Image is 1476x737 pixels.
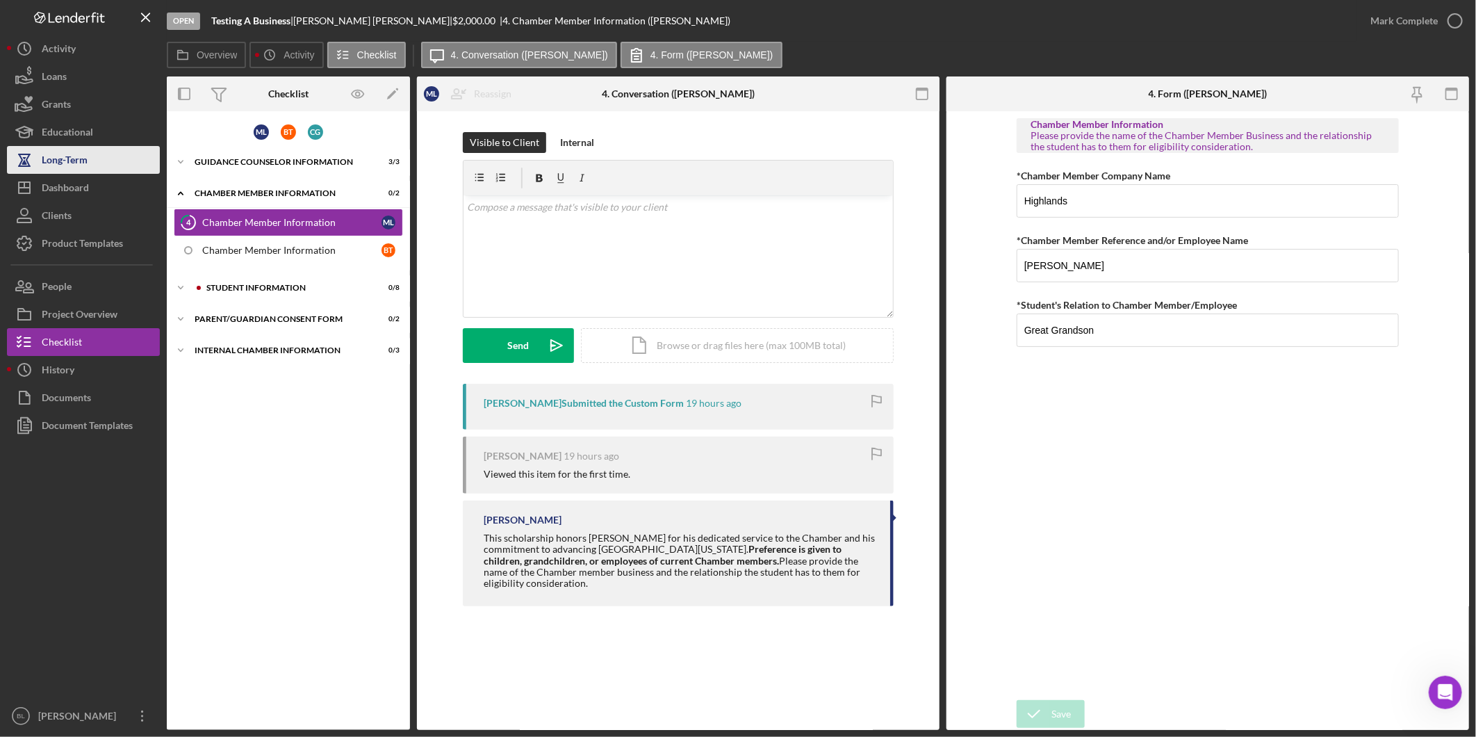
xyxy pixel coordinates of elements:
div: Chamber Member Information [202,217,382,228]
div: 5. Counselor will only see their checklist items in the project, Student will not see those items... [22,105,217,159]
div: | 4. Chamber Member Information ([PERSON_NAME]) [500,15,730,26]
a: Chamber Member InformationBT [174,236,403,264]
div: 0 / 2 [375,189,400,197]
div: C G [308,124,323,140]
div: Chamber Member Information [195,189,365,197]
button: Internal [553,132,601,153]
button: Grants [7,90,160,118]
div: Long-Term [42,146,88,177]
button: Educational [7,118,160,146]
b: Testing A Business [211,15,290,26]
div: 0 / 2 [375,315,400,323]
div: [PERSON_NAME] [484,515,561,526]
div: $2,000.00 [452,15,500,26]
p: Active [67,17,95,31]
button: Product Templates [7,229,160,257]
tspan: 4 [186,218,191,227]
div: Please provide the name of the Chamber Member Business and the relationship the student has to th... [1031,130,1385,152]
img: Profile image for Christina [40,8,62,30]
button: Gif picker [44,455,55,467]
div: 0 / 3 [375,346,400,355]
button: 4. Conversation ([PERSON_NAME]) [421,42,617,68]
div: Clients [42,202,72,233]
button: Dashboard [7,174,160,202]
button: go back [9,6,35,32]
div: Internal [560,132,594,153]
button: History [7,356,160,384]
button: Checklist [327,42,406,68]
div: M L [424,86,439,102]
div: B T [382,243,395,257]
div: [PERSON_NAME] [PERSON_NAME] | [293,15,452,26]
strong: Preference is given to children, grandchildren, or employees of current Chamber members. [484,543,842,566]
div: The key is to have counselors send you a list of student nominees as the first step, allowing you... [22,323,217,446]
button: Long-Term [7,146,160,174]
button: Mark Complete [1356,7,1469,35]
label: 4. Conversation ([PERSON_NAME]) [451,49,608,60]
div: Internal Chamber Information [195,346,365,355]
div: Checklist [42,328,82,359]
button: BL[PERSON_NAME] [7,702,160,730]
div: Dashboard [42,174,89,205]
div: Grants [42,90,71,122]
div: Viewed this item for the first time. [484,469,630,480]
a: 4Chamber Member InformationML [174,209,403,236]
div: Document Templates [42,412,133,443]
label: Checklist [357,49,397,60]
label: *Chamber Member Reference and/or Employee Name [1017,234,1248,246]
label: *Student's Relation to Chamber Member/Employee [1017,299,1237,311]
div: 4. Form ([PERSON_NAME]) [1149,88,1268,99]
div: As for the parents, we recommend adding a question for the students to collect parent information... [22,221,217,316]
a: Clients [7,202,160,229]
time: 2025-08-12 19:42 [564,451,619,462]
button: Emoji picker [22,455,33,467]
div: Student Information [206,284,365,292]
div: Reassign [474,80,511,108]
iframe: Intercom live chat [1429,676,1462,709]
div: People [42,273,72,304]
text: BL [17,713,25,720]
div: Educational [42,118,93,149]
div: M L [254,124,269,140]
div: Activity [42,35,76,66]
button: Document Templates [7,412,160,439]
div: [PERSON_NAME] [35,702,125,734]
div: Documents [42,384,91,415]
div: | [211,15,293,26]
div: M L [382,216,395,229]
textarea: Message… [12,426,266,450]
div: Product Templates [42,229,123,261]
div: 4. Conversation ([PERSON_NAME]) [602,88,755,99]
button: Loans [7,63,160,90]
div: 3 / 3 [375,158,400,166]
h1: [PERSON_NAME] [67,7,158,17]
div: 0 / 8 [375,284,400,292]
div: 4. Invite the counselor to all projects for the students they've nominated. [22,78,217,105]
button: MLReassign [417,80,525,108]
label: *Chamber Member Company Name [1017,170,1170,181]
button: Send a message… [238,450,261,472]
button: Project Overview [7,300,160,328]
button: Overview [167,42,246,68]
div: Parent/Guardian Consent Form [195,315,365,323]
button: Checklist [7,328,160,356]
a: Activity [7,35,160,63]
button: People [7,273,160,300]
label: Overview [197,49,237,60]
time: 2025-08-12 19:42 [686,398,741,409]
div: History [42,356,74,387]
button: Upload attachment [66,455,77,467]
button: 4. Form ([PERSON_NAME]) [621,42,782,68]
button: Save [1017,700,1085,728]
button: Visible to Client [463,132,546,153]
